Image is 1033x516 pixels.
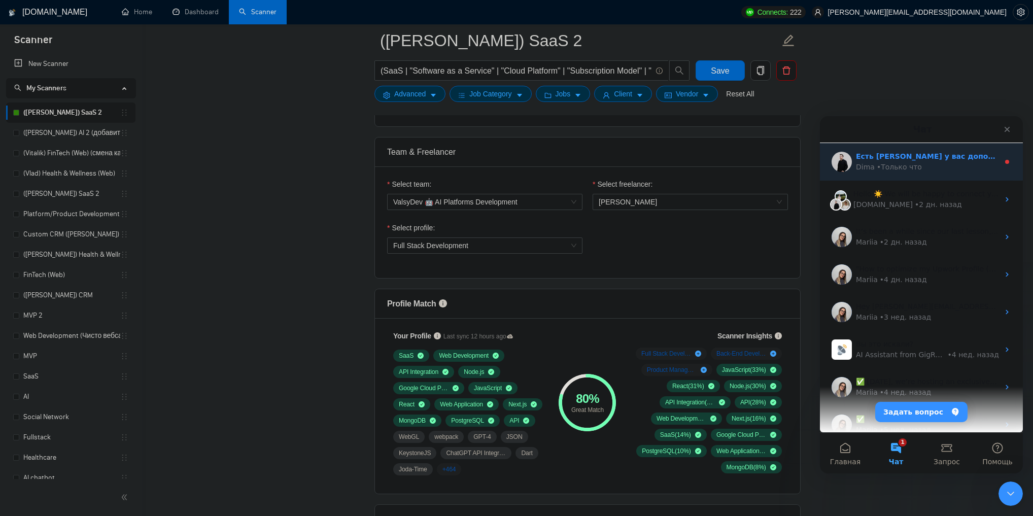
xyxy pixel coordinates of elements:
input: Search Freelance Jobs... [381,64,651,77]
button: Чат [51,317,101,357]
span: holder [120,169,128,178]
span: holder [120,393,128,401]
a: Fullstack [23,427,120,448]
li: Web Development (Чисто вебсайты) [6,326,135,346]
button: copy [750,60,771,81]
span: plus-circle [701,367,707,373]
a: homeHome [122,8,152,16]
span: API Integration [399,368,438,376]
span: MongoDB [399,417,426,425]
a: AI chatbot [23,468,120,488]
a: Platform/Product Development (Чисто продкты) [23,204,120,224]
span: holder [120,271,128,279]
div: 80 % [559,393,616,405]
span: check-circle [418,353,424,359]
span: holder [120,454,128,462]
span: Select profile: [392,222,435,233]
img: Profile image for Mariia [12,261,32,281]
span: Connects: [757,7,788,18]
a: setting [1013,8,1029,16]
span: setting [1013,8,1028,16]
span: holder [120,210,128,218]
span: React ( 31 %) [672,382,704,390]
span: Product Management ( 8 %) [647,366,697,374]
span: Scanner Insights [717,332,772,339]
span: check-circle [770,448,776,454]
a: Social Network [23,407,120,427]
li: Platform/Product Development (Чисто продкты) [6,204,135,224]
a: Web Development (Чисто вебсайты) [23,326,120,346]
span: PostgreSQL ( 10 %) [642,447,691,455]
span: holder [120,433,128,441]
li: AI [6,387,135,407]
div: Dima [36,46,55,56]
span: holder [120,312,128,320]
div: • 3 нед. назад [60,196,111,207]
span: delete [777,66,796,75]
span: Last sync 12 hours ago [443,332,513,341]
span: SaaS ( 14 %) [660,431,691,439]
span: Full Stack Development ( 59 %) [641,350,691,358]
li: MVP 2 [6,305,135,326]
a: (Vlad) Health & Wellness (Web) [23,163,120,184]
span: holder [120,352,128,360]
a: AI [23,387,120,407]
a: MVP 2 [23,305,120,326]
span: Next.js [508,400,527,408]
span: check-circle [442,369,449,375]
li: (Vlad) AI 2 (добавить теги, заточить под АИ, сумо в кавер добавить) [6,123,135,143]
span: setting [383,91,390,99]
span: Jobs [556,88,571,99]
span: check-circle [488,418,494,424]
img: Profile image for AI Assistant from GigRadar 📡 [12,223,32,244]
span: MongoDB ( 8 %) [727,463,766,471]
li: AI chatbot [6,468,135,488]
span: holder [120,332,128,340]
span: Job Category [469,88,511,99]
div: • 5 нед. назад [60,308,111,319]
span: check-circle [695,432,701,438]
span: user [603,91,610,99]
iframe: To enrich screen reader interactions, please activate Accessibility in Grammarly extension settings [820,116,1023,473]
span: Google Cloud Platform ( 12 %) [716,431,766,439]
li: (Vlad) Health & Wellness (Web) [6,163,135,184]
li: FinTech (Web) [6,265,135,285]
li: (Vitalik) FinTech (Web) (смена кавер ссылок после презентаций) [6,143,135,163]
span: SaaS [399,352,414,360]
a: ([PERSON_NAME]) SaaS 2 [23,184,120,204]
span: WebGL [399,433,419,441]
span: holder [120,149,128,157]
span: holder [120,291,128,299]
li: Custom CRM (Минус Слова) [6,224,135,245]
span: check-circle [419,401,425,407]
div: [DOMAIN_NAME] [33,83,93,94]
span: double-left [121,492,131,502]
span: check-circle [453,385,459,391]
span: [PERSON_NAME] [599,198,657,206]
div: Mariia [36,196,58,207]
span: folder [544,91,552,99]
span: Your Profile [393,332,431,340]
button: Задать вопрос [55,286,148,306]
a: Reset All [726,88,754,99]
img: Viktor avatar [15,74,27,86]
span: caret-down [702,91,709,99]
span: search [670,66,689,75]
div: Mariia [36,308,58,319]
span: API Integration ( 29 %) [665,398,715,406]
div: • 4 нед. назад [60,271,111,282]
span: Есть [PERSON_NAME] у вас дополнительные вопросы по этому или иному вопросу, с которым вам нужна п... [36,36,520,44]
span: holder [120,251,128,259]
div: Mariia [36,271,58,282]
span: bars [458,91,465,99]
span: check-circle [770,383,776,389]
a: Healthcare [23,448,120,468]
span: holder [120,372,128,381]
a: ([PERSON_NAME]) CRM [23,285,120,305]
img: Profile image for Mariia [12,111,32,131]
img: Profile image for Mariia [12,186,32,206]
button: barsJob Categorycaret-down [450,86,531,102]
span: plus-circle [695,351,701,357]
span: API ( 28 %) [740,398,766,406]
